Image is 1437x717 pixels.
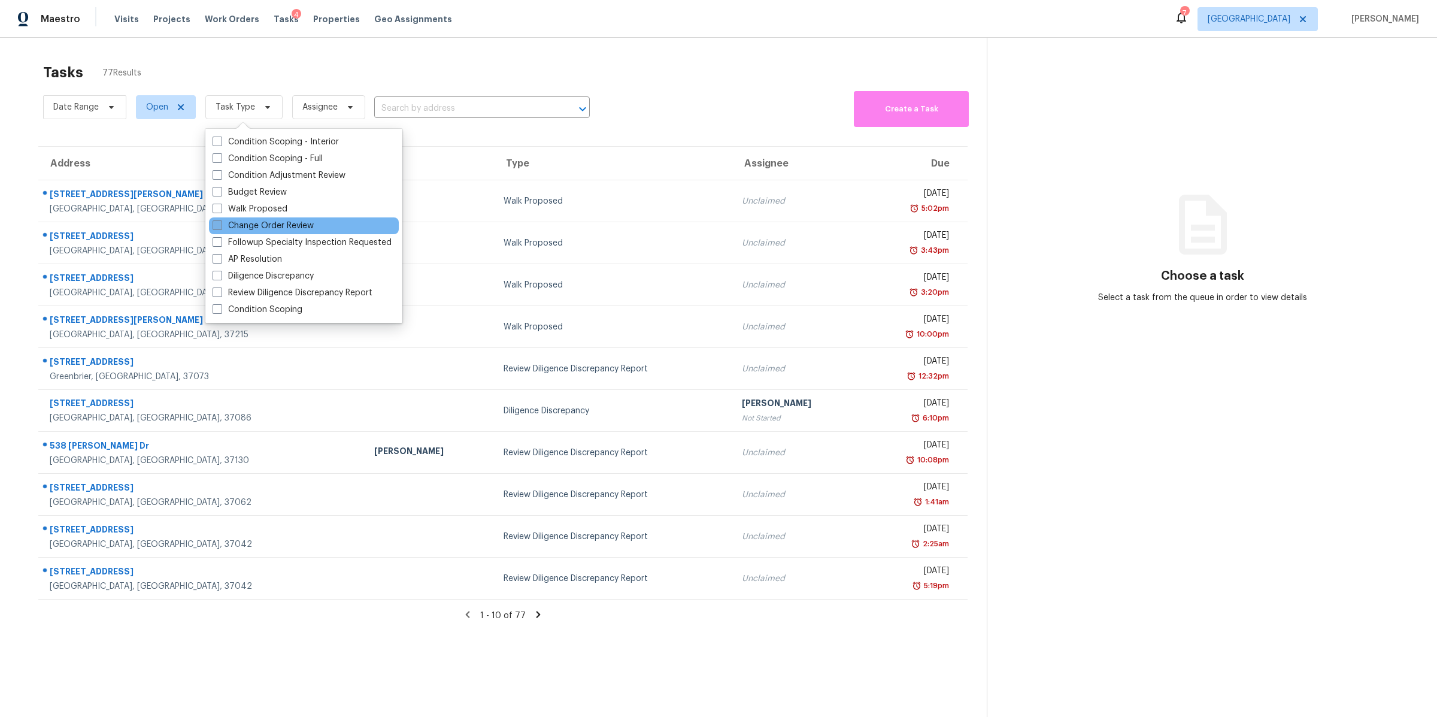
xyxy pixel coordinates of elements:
span: Tasks [274,15,299,23]
div: [DATE] [871,523,949,538]
label: Condition Scoping [213,304,302,316]
div: [DATE] [871,355,949,370]
div: [DATE] [871,565,949,580]
label: Budget Review [213,186,287,198]
div: 2:25am [920,538,949,550]
div: Unclaimed [742,531,852,543]
img: Overdue Alarm Icon [912,580,921,592]
div: [GEOGRAPHIC_DATA], [GEOGRAPHIC_DATA], 37066 [50,287,355,299]
div: [STREET_ADDRESS][PERSON_NAME] [50,314,355,329]
span: Task Type [216,101,255,113]
label: Walk Proposed [213,203,287,215]
span: Assignee [302,101,338,113]
img: Overdue Alarm Icon [910,202,919,214]
div: [PERSON_NAME] [742,397,852,412]
div: Walk Proposed [504,237,723,249]
div: Unclaimed [742,573,852,585]
img: Overdue Alarm Icon [911,412,920,424]
div: [STREET_ADDRESS] [50,482,355,497]
img: Overdue Alarm Icon [905,328,914,340]
div: [DATE] [871,271,949,286]
div: Review Diligence Discrepancy Report [504,489,723,501]
th: Type [494,147,733,180]
span: Open [146,101,168,113]
div: Walk Proposed [504,195,723,207]
div: [STREET_ADDRESS] [50,524,355,538]
div: [DATE] [871,313,949,328]
input: Search by address [374,99,556,118]
span: [GEOGRAPHIC_DATA] [1208,13,1290,25]
div: 538 [PERSON_NAME] Dr [50,440,355,455]
label: Change Order Review [213,220,314,232]
label: Condition Scoping - Full [213,153,323,165]
div: Unclaimed [742,447,852,459]
div: [GEOGRAPHIC_DATA], [GEOGRAPHIC_DATA], 37086 [50,412,355,424]
div: Review Diligence Discrepancy Report [504,531,723,543]
div: Unclaimed [742,489,852,501]
div: [DATE] [871,397,949,412]
div: [STREET_ADDRESS] [50,230,355,245]
img: Overdue Alarm Icon [911,538,920,550]
div: [DATE] [871,229,949,244]
div: [GEOGRAPHIC_DATA], [GEOGRAPHIC_DATA], 37062 [50,497,355,509]
span: Visits [114,13,139,25]
img: Overdue Alarm Icon [907,370,916,382]
div: Walk Proposed [504,321,723,333]
div: [DATE] [871,481,949,496]
span: 1 - 10 of 77 [480,612,526,620]
span: Properties [313,13,360,25]
label: Condition Adjustment Review [213,170,345,181]
button: Create a Task [854,91,969,127]
div: Not Started [742,412,852,424]
div: Diligence Discrepancy [504,405,723,417]
div: [STREET_ADDRESS] [50,356,355,371]
h3: Choose a task [1161,270,1244,282]
div: Review Diligence Discrepancy Report [504,573,723,585]
div: [STREET_ADDRESS] [50,565,355,580]
div: 3:43pm [918,244,949,256]
th: HPM [365,147,494,180]
div: Unclaimed [742,237,852,249]
div: [STREET_ADDRESS] [50,397,355,412]
div: Select a task from the queue in order to view details [1095,292,1311,304]
span: Create a Task [860,102,963,116]
div: [GEOGRAPHIC_DATA], [GEOGRAPHIC_DATA], 37130 [50,455,355,467]
label: Diligence Discrepancy [213,270,314,282]
span: Projects [153,13,190,25]
div: [STREET_ADDRESS][PERSON_NAME] [50,188,355,203]
span: Date Range [53,101,99,113]
img: Overdue Alarm Icon [905,454,915,466]
div: [STREET_ADDRESS] [50,272,355,287]
th: Address [38,147,365,180]
div: 12:32pm [916,370,949,382]
span: Geo Assignments [374,13,452,25]
span: [PERSON_NAME] [1347,13,1419,25]
div: 3:20pm [918,286,949,298]
th: Due [862,147,968,180]
div: Review Diligence Discrepancy Report [504,363,723,375]
img: Overdue Alarm Icon [913,496,923,508]
h2: Tasks [43,66,83,78]
div: 5:02pm [919,202,949,214]
div: 6:10pm [920,412,949,424]
label: Followup Specialty Inspection Requested [213,237,392,249]
th: Assignee [732,147,862,180]
label: Review Diligence Discrepancy Report [213,287,372,299]
span: Work Orders [205,13,259,25]
span: 77 Results [102,67,141,79]
div: Unclaimed [742,363,852,375]
div: Greenbrier, [GEOGRAPHIC_DATA], 37073 [50,371,355,383]
div: [GEOGRAPHIC_DATA], [GEOGRAPHIC_DATA], 37042 [50,580,355,592]
div: 7 [1180,7,1189,19]
label: AP Resolution [213,253,282,265]
div: Review Diligence Discrepancy Report [504,447,723,459]
div: 5:19pm [921,580,949,592]
div: [DATE] [871,439,949,454]
div: Unclaimed [742,195,852,207]
div: Walk Proposed [504,279,723,291]
div: [GEOGRAPHIC_DATA], [GEOGRAPHIC_DATA], 37208 [50,203,355,215]
div: 1:41am [923,496,949,508]
span: Maestro [41,13,80,25]
div: [DATE] [871,187,949,202]
button: Open [574,101,591,117]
